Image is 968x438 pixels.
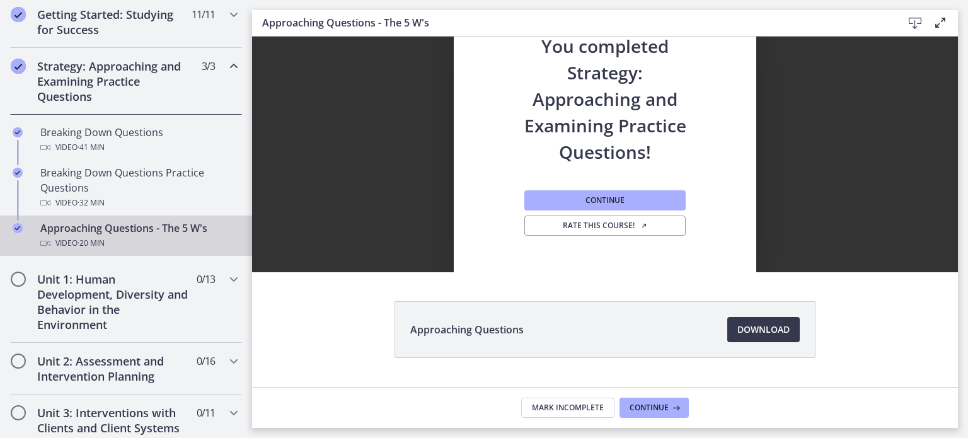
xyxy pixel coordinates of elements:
h2: You completed Strategy: Approaching and Examining Practice Questions! [522,8,688,165]
span: 11 / 11 [192,7,215,22]
h2: Unit 2: Assessment and Intervention Planning [37,354,191,384]
button: Continue [619,398,689,418]
span: Mark Incomplete [532,403,604,413]
h2: Getting Started: Studying for Success [37,7,191,37]
i: Completed [11,59,26,74]
h3: Approaching Questions - The 5 W's [262,15,882,30]
div: Breaking Down Questions [40,125,237,155]
span: 0 / 11 [197,405,215,420]
i: Opens in a new window [640,222,648,229]
i: Completed [11,7,26,22]
span: · 41 min [78,140,105,155]
div: Video [40,140,237,155]
span: 3 / 3 [202,59,215,74]
h2: Strategy: Approaching and Examining Practice Questions [37,59,191,104]
div: Approaching Questions - The 5 W's [40,221,237,251]
span: 0 / 13 [197,272,215,287]
span: Continue [585,195,625,205]
div: Breaking Down Questions Practice Questions [40,165,237,210]
span: · 20 min [78,236,105,251]
a: Rate this course! Opens in a new window [524,216,686,236]
span: Download [737,322,790,337]
span: Rate this course! [563,221,648,231]
span: Approaching Questions [410,322,524,337]
i: Completed [13,168,23,178]
button: Continue [524,190,686,210]
div: Video [40,236,237,251]
button: Mark Incomplete [521,398,614,418]
div: Video [40,195,237,210]
i: Completed [13,127,23,137]
span: 0 / 16 [197,354,215,369]
h2: Unit 1: Human Development, Diversity and Behavior in the Environment [37,272,191,332]
span: Continue [630,403,669,413]
i: Completed [13,223,23,233]
span: · 32 min [78,195,105,210]
a: Download [727,317,800,342]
